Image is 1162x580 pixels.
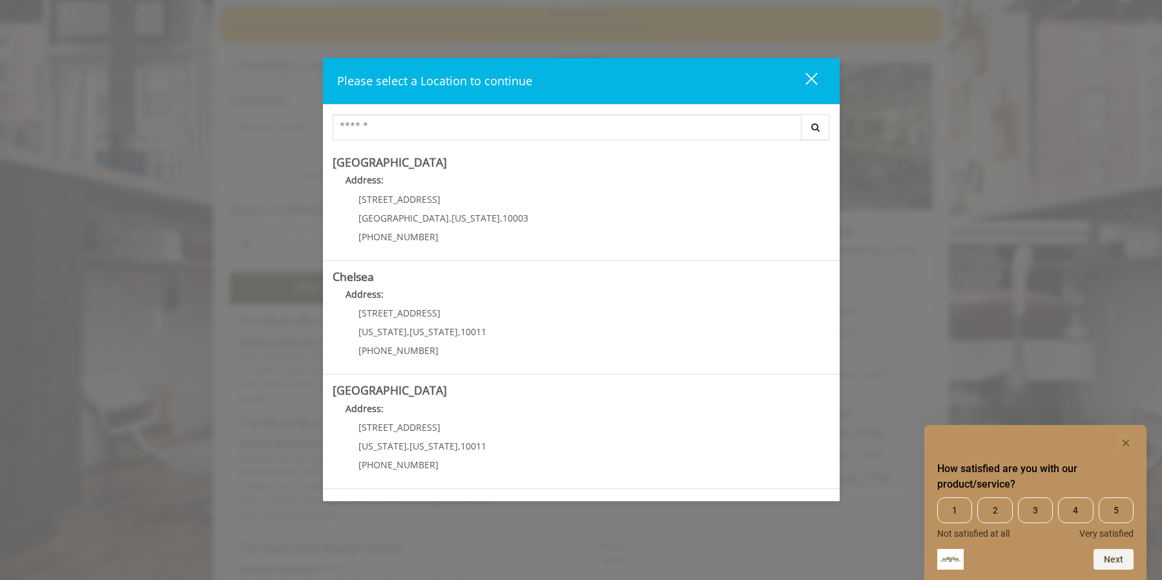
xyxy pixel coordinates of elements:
span: [STREET_ADDRESS] [358,421,441,433]
b: [GEOGRAPHIC_DATA] [333,382,447,398]
input: Search Center [333,114,802,140]
span: [US_STATE] [410,440,458,452]
b: Chelsea [333,269,374,284]
span: Please select a Location to continue [337,73,532,88]
span: [GEOGRAPHIC_DATA] [358,212,449,224]
i: Search button [808,123,823,132]
span: , [458,440,461,452]
span: 3 [1018,497,1053,523]
h2: How satisfied are you with our product/service? Select an option from 1 to 5, with 1 being Not sa... [937,461,1134,492]
div: How satisfied are you with our product/service? Select an option from 1 to 5, with 1 being Not sa... [937,435,1134,570]
span: 10003 [503,212,528,224]
span: 10011 [461,440,486,452]
button: close dialog [782,68,825,94]
b: Address: [346,174,384,186]
span: 10011 [461,326,486,338]
span: [US_STATE] [451,212,500,224]
span: 5 [1099,497,1134,523]
span: Not satisfied at all [937,528,1010,539]
span: , [500,212,503,224]
span: [STREET_ADDRESS] [358,193,441,205]
span: , [407,326,410,338]
span: , [449,212,451,224]
span: [US_STATE] [358,440,407,452]
button: Next question [1094,549,1134,570]
span: Very satisfied [1079,528,1134,539]
span: [PHONE_NUMBER] [358,459,439,471]
b: [GEOGRAPHIC_DATA] [333,154,447,170]
span: [STREET_ADDRESS] [358,307,441,319]
div: How satisfied are you with our product/service? Select an option from 1 to 5, with 1 being Not sa... [937,497,1134,539]
span: , [407,440,410,452]
div: close dialog [791,72,816,91]
span: 1 [937,497,972,523]
span: , [458,326,461,338]
div: Center Select [333,114,830,147]
span: [US_STATE] [358,326,407,338]
button: Hide survey [1118,435,1134,451]
span: [PHONE_NUMBER] [358,231,439,243]
span: 2 [977,497,1012,523]
b: Address: [346,402,384,415]
span: 4 [1058,497,1093,523]
span: [US_STATE] [410,326,458,338]
span: [PHONE_NUMBER] [358,344,439,357]
b: Address: [346,288,384,300]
